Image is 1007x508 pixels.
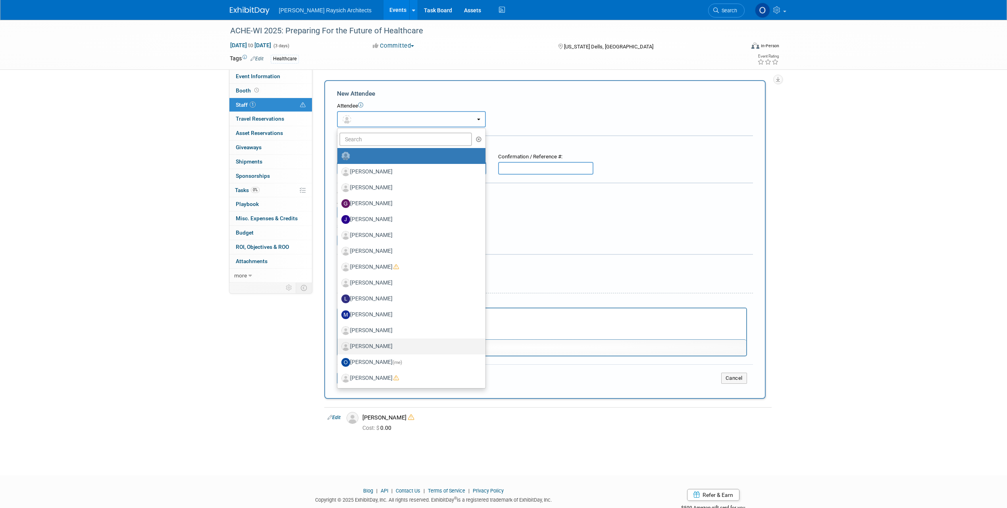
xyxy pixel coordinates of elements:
a: Shipments [229,155,312,169]
span: Sponsorships [236,173,270,179]
td: Personalize Event Tab Strip [282,283,296,293]
a: Edit [250,56,264,62]
div: Event Rating [757,54,779,58]
td: Toggle Event Tabs [296,283,312,293]
a: Event Information [229,69,312,83]
button: Committed [370,42,417,50]
a: Sponsorships [229,169,312,183]
span: (me) [393,360,402,365]
span: Travel Reservations [236,115,284,122]
span: [DATE] [DATE] [230,42,271,49]
img: Associate-Profile-5.png [341,326,350,335]
label: [PERSON_NAME] [341,308,478,321]
img: J.jpg [341,215,350,224]
div: Confirmation / Reference #: [498,153,593,161]
span: Shipments [236,158,262,165]
i: Double-book Warning! [408,414,414,420]
span: [US_STATE] Dells, [GEOGRAPHIC_DATA] [564,44,653,50]
span: Potential Scheduling Conflict -- at least one attendee is tagged in another overlapping event. [300,102,306,109]
label: [PERSON_NAME] [341,340,478,353]
span: | [389,488,395,494]
img: Associate-Profile-5.png [341,263,350,271]
a: Giveaways [229,140,312,154]
span: 1 [250,102,256,108]
img: Associate-Profile-5.png [341,247,350,256]
div: ACHE-WI 2025: Preparing For the Future of Healthcare [227,24,733,38]
a: Edit [327,415,341,420]
a: ROI, Objectives & ROO [229,240,312,254]
div: [PERSON_NAME] [362,414,768,421]
img: Format-Inperson.png [751,42,759,49]
a: Search [708,4,745,17]
span: Booth not reserved yet [253,87,260,93]
td: Tags [230,54,264,63]
span: [PERSON_NAME] Raysich Architects [279,7,372,13]
span: Asset Reservations [236,130,283,136]
a: Terms of Service [428,488,465,494]
img: Associate-Profile-5.png [341,231,350,240]
a: Staff1 [229,98,312,112]
label: [PERSON_NAME] [341,277,478,289]
span: Playbook [236,201,259,207]
button: Cancel [721,373,747,384]
img: Associate-Profile-5.png [341,183,350,192]
a: Tasks0% [229,183,312,197]
div: Cost: [337,189,753,197]
span: to [247,42,254,48]
span: | [374,488,379,494]
img: Associate-Profile-5.png [347,412,358,424]
a: Budget [229,226,312,240]
a: Travel Reservations [229,112,312,126]
span: Search [719,8,737,13]
img: L.jpg [341,294,350,303]
a: Playbook [229,197,312,211]
label: [PERSON_NAME] [341,229,478,242]
div: In-Person [761,43,779,49]
img: ExhibitDay [230,7,270,15]
div: Registration / Ticket Info (optional) [337,141,753,149]
span: (3 days) [273,43,289,48]
span: ROI, Objectives & ROO [236,244,289,250]
div: Event Format [698,41,780,53]
a: API [381,488,388,494]
div: New Attendee [337,89,753,98]
span: 0% [251,187,260,193]
span: Staff [236,102,256,108]
span: more [234,272,247,279]
label: [PERSON_NAME] [341,372,478,385]
span: | [422,488,427,494]
span: Tasks [235,187,260,193]
input: Search [339,133,472,146]
label: [PERSON_NAME] [341,261,478,273]
span: Cost: $ [362,425,380,431]
span: 0.00 [362,425,395,431]
span: Attachments [236,258,268,264]
img: Oscar Sprangers [755,3,770,18]
a: more [229,269,312,283]
img: G.jpg [341,199,350,208]
span: Budget [236,229,254,236]
label: [PERSON_NAME] [341,165,478,178]
label: [PERSON_NAME] [341,324,478,337]
span: Giveaways [236,144,262,150]
span: Event Information [236,73,280,79]
div: Misc. Attachments & Notes [337,260,753,268]
a: Attachments [229,254,312,268]
label: [PERSON_NAME] [341,245,478,258]
span: | [466,488,472,494]
img: Associate-Profile-5.png [341,279,350,287]
sup: ® [454,496,457,500]
iframe: Rich Text Area [338,308,746,339]
a: Refer & Earn [687,489,739,501]
img: M.jpg [341,310,350,319]
img: O.jpg [341,358,350,367]
label: [PERSON_NAME] [341,292,478,305]
div: Attendee [337,102,753,110]
label: [PERSON_NAME] [341,356,478,369]
label: [PERSON_NAME] [341,197,478,210]
div: Copyright © 2025 ExhibitDay, Inc. All rights reserved. ExhibitDay is a registered trademark of Ex... [230,495,638,504]
img: Unassigned-User-Icon.png [341,152,350,160]
img: Associate-Profile-5.png [341,374,350,383]
a: Contact Us [396,488,420,494]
